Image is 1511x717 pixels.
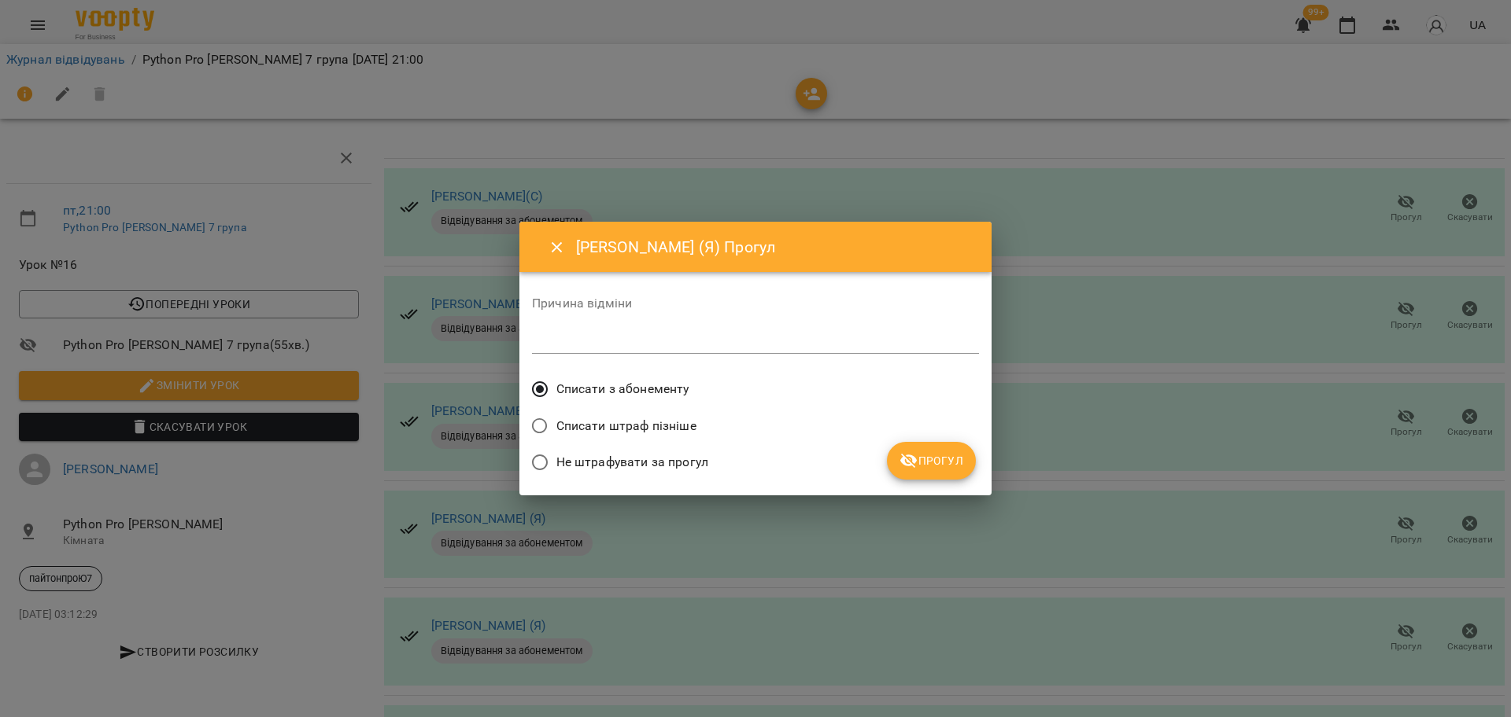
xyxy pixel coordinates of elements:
[576,235,973,259] h6: [PERSON_NAME] (Я) Прогул
[556,417,696,436] span: Списати штраф пізніше
[556,380,689,399] span: Списати з абонементу
[532,297,979,310] label: Причина відміни
[900,451,963,470] span: Прогул
[556,453,708,472] span: Не штрафувати за прогул
[887,442,976,480] button: Прогул
[538,229,576,267] button: Close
